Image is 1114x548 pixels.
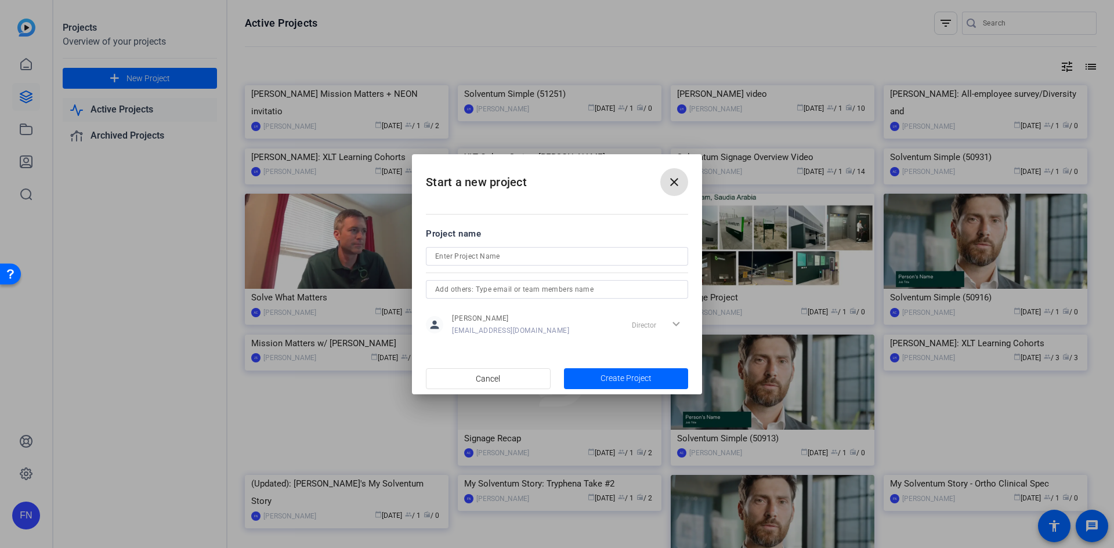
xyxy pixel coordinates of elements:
[564,368,689,389] button: Create Project
[667,175,681,189] mat-icon: close
[601,372,652,384] span: Create Project
[452,326,569,335] span: [EMAIL_ADDRESS][DOMAIN_NAME]
[476,368,500,390] span: Cancel
[412,154,702,201] h2: Start a new project
[426,316,443,333] mat-icon: person
[452,314,569,323] span: [PERSON_NAME]
[435,249,679,263] input: Enter Project Name
[435,282,679,296] input: Add others: Type email or team members name
[426,368,551,389] button: Cancel
[426,227,688,240] div: Project name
